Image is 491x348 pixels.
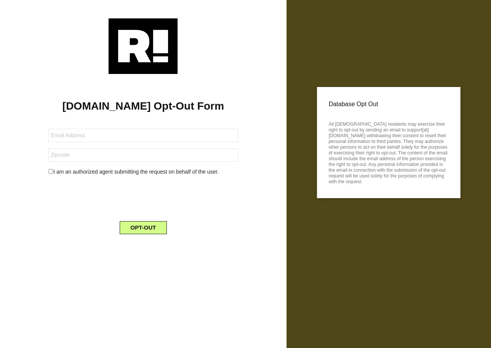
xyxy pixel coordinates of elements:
[85,182,201,212] iframe: reCAPTCHA
[329,98,449,110] p: Database Opt Out
[48,129,238,142] input: Email Address
[12,100,275,113] h1: [DOMAIN_NAME] Opt-Out Form
[43,168,244,176] div: I am an authorized agent submitting the request on behalf of the user.
[329,119,449,185] p: All [DEMOGRAPHIC_DATA] residents may exercise their right to opt-out by sending an email to suppo...
[109,18,178,74] img: Retention.com
[48,148,238,162] input: Zipcode
[120,221,167,234] button: OPT-OUT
